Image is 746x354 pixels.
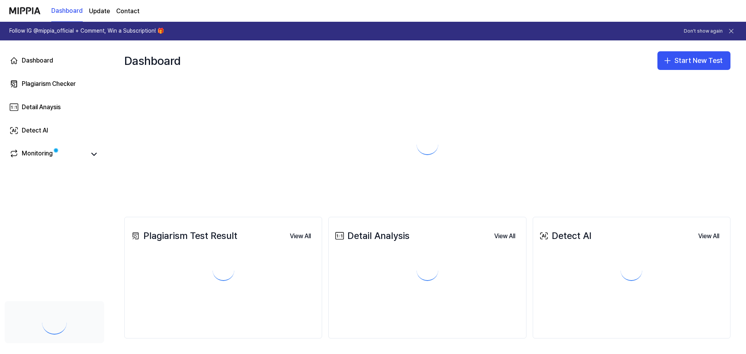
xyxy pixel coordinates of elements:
[657,51,730,70] button: Start New Test
[5,98,104,117] a: Detail Anaysis
[22,126,48,135] div: Detect AI
[124,48,181,73] div: Dashboard
[22,103,61,112] div: Detail Anaysis
[22,79,76,89] div: Plagiarism Checker
[488,228,521,244] a: View All
[129,228,237,243] div: Plagiarism Test Result
[284,228,317,244] a: View All
[692,228,725,244] a: View All
[684,28,723,35] button: Don't show again
[284,228,317,244] button: View All
[488,228,521,244] button: View All
[5,121,104,140] a: Detect AI
[22,149,53,160] div: Monitoring
[89,7,110,16] a: Update
[5,75,104,93] a: Plagiarism Checker
[22,56,53,65] div: Dashboard
[116,7,139,16] a: Contact
[692,228,725,244] button: View All
[9,27,164,35] h1: Follow IG @mippia_official + Comment, Win a Subscription! 🎁
[5,51,104,70] a: Dashboard
[9,149,85,160] a: Monitoring
[538,228,591,243] div: Detect AI
[51,0,83,22] a: Dashboard
[333,228,410,243] div: Detail Analysis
